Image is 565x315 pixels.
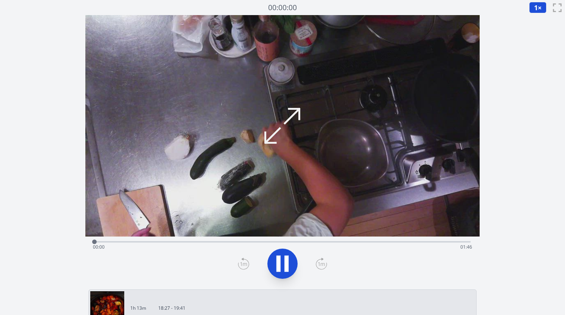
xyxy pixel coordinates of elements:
span: 01:46 [460,244,472,250]
p: 18:27 - 19:41 [158,305,185,311]
p: 1h 13m [130,305,146,311]
span: 1 [534,3,538,12]
a: 00:00:00 [268,2,297,13]
button: 1× [529,2,546,13]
